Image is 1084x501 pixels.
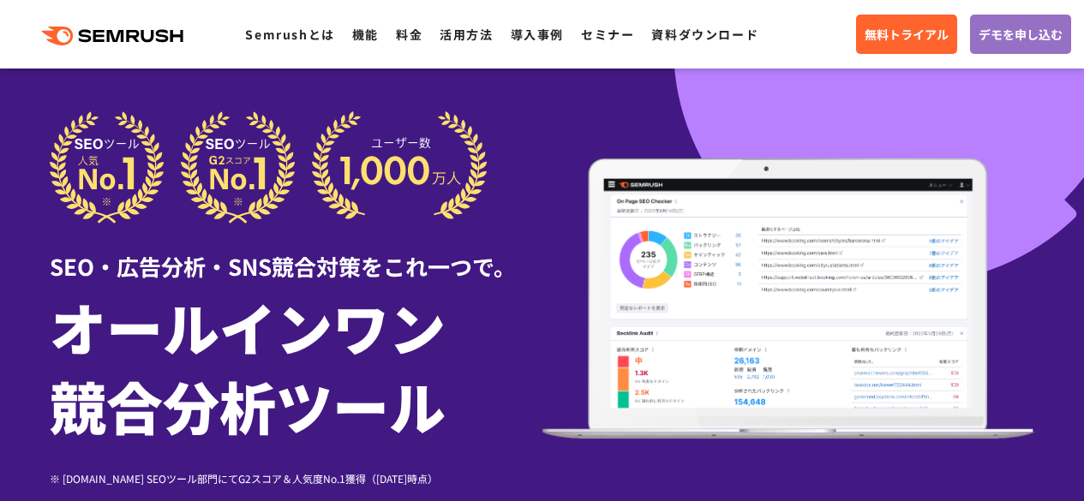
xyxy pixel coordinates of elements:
[352,26,379,43] a: 機能
[970,15,1071,54] a: デモを申し込む
[856,15,957,54] a: 無料トライアル
[651,26,758,43] a: 資料ダウンロード
[581,26,634,43] a: セミナー
[50,470,542,486] div: ※ [DOMAIN_NAME] SEOツール部門にてG2スコア＆人気度No.1獲得（[DATE]時点）
[245,26,334,43] a: Semrushとは
[865,25,949,44] span: 無料トライアル
[50,224,542,283] div: SEO・広告分析・SNS競合対策をこれ一つで。
[50,287,542,444] h1: オールインワン 競合分析ツール
[511,26,564,43] a: 導入事例
[979,25,1063,44] span: デモを申し込む
[396,26,422,43] a: 料金
[440,26,493,43] a: 活用方法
